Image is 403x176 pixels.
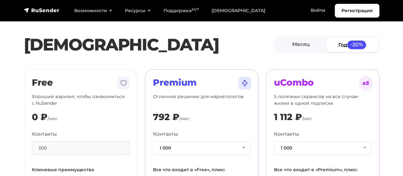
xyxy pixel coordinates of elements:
p: Хороший вариант, чтобы ознакомиться с RuSender [32,93,129,107]
h2: Premium [153,77,250,88]
a: Возможности [68,4,119,17]
button: 1 000 [153,141,250,155]
img: tarif-premium.svg [237,75,252,91]
h2: Free [32,77,129,88]
a: Год [327,38,378,52]
label: Контакты [153,130,178,138]
span: /мес [179,116,190,121]
p: Ключевые преимущества [32,166,129,173]
h1: [DEMOGRAPHIC_DATA] [24,35,274,55]
a: Месяц [275,38,327,52]
p: Все что входит в «Premium», плюс: [274,166,371,173]
a: Регистрация [335,4,379,18]
p: Все что входит в «Free», плюс: [153,166,250,173]
span: /мес [47,116,58,121]
img: tarif-free.svg [116,75,131,91]
p: Отличное решение для маркетологов [153,93,250,107]
a: Войти [304,4,332,17]
span: -20% [347,41,366,49]
label: Контакты [32,130,57,138]
sup: 24/7 [191,7,199,11]
p: 5 полезных сервисов на все случаи жизни в одной подписке [274,93,371,107]
a: [DEMOGRAPHIC_DATA] [205,4,272,17]
span: /мес [302,116,312,121]
div: 0 ₽ [32,112,47,123]
div: 792 ₽ [153,112,179,123]
div: 1 112 ₽ [274,112,302,123]
label: Контакты [274,130,299,138]
img: tarif-ucombo.svg [358,75,373,91]
a: Поддержка24/7 [157,4,205,17]
a: Ресурсы [119,4,157,17]
h2: uCombo [274,77,371,88]
img: RuSender [24,7,60,13]
button: 1 000 [274,141,371,155]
